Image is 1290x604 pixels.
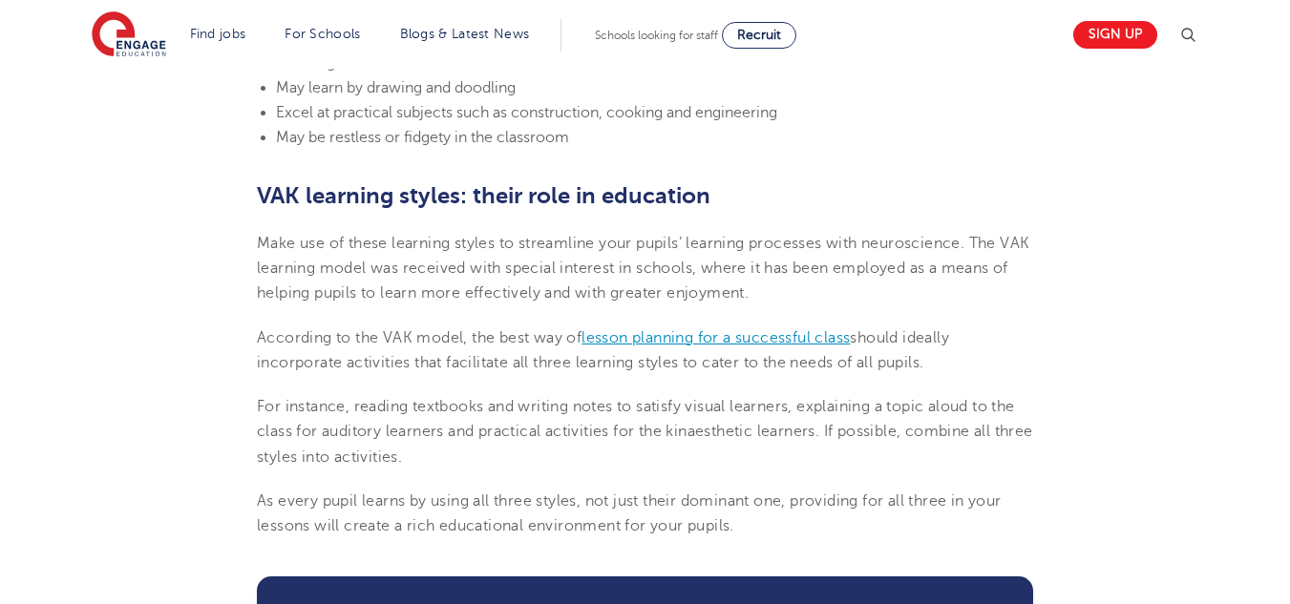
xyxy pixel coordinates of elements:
img: Engage Education [92,11,166,59]
span: May learn by drawing and doodling [276,79,516,96]
span: Make use of these learning styles to streamline your pupils’ learning processes with neuroscience... [257,235,1029,302]
a: Blogs & Latest News [400,27,530,41]
span: According to the VAK model, the best way of [257,329,582,346]
span: As every pupil learns by using all three styles, not just their dominant one, providing for all t... [257,492,1002,534]
span: should ideally incorporate activities that facilitate all three learning styles to cater to the n... [257,329,949,371]
span: Recruit [737,28,781,42]
a: For Schools [285,27,360,41]
a: Find jobs [190,27,246,41]
a: Recruit [722,22,796,49]
a: lesson planning for a successful class [582,329,850,346]
b: VAK learning styles: their role in education [257,182,710,209]
span: Have a good sense of direction [276,54,490,72]
span: Excel at practical subjects such as construction, cooking and engineering [276,104,777,121]
span: May be restless or fidgety in the classroom [276,129,569,146]
span: For instance, reading textbooks and writing notes to satisfy visual learners, explaining a topic ... [257,398,1033,466]
a: Sign up [1073,21,1157,49]
span: Schools looking for staff [595,29,718,42]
